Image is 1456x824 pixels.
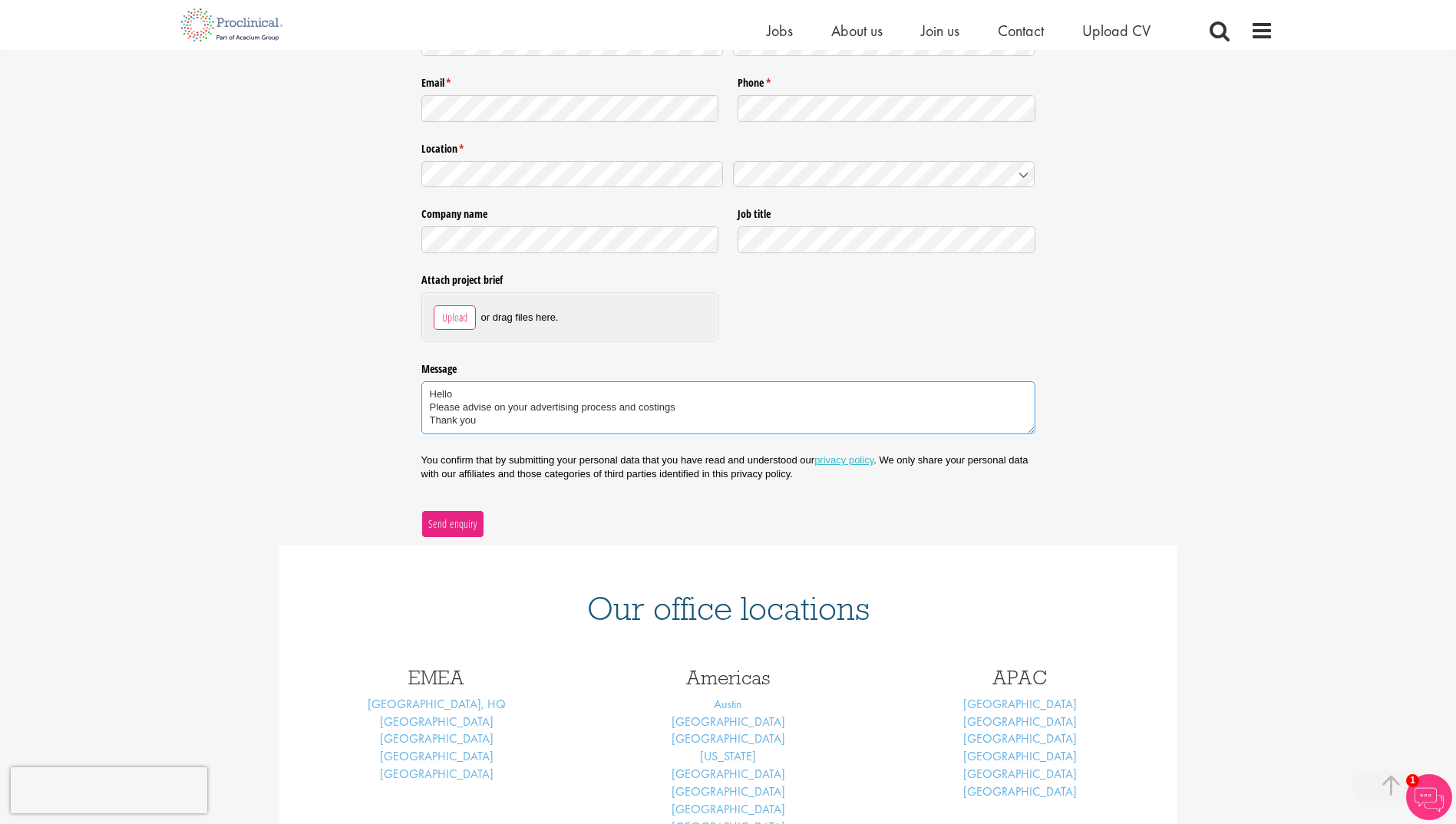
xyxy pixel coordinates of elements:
a: [GEOGRAPHIC_DATA] [963,783,1077,799]
a: [GEOGRAPHIC_DATA] [963,766,1077,782]
label: Attach project brief [421,268,719,288]
label: Email [421,71,719,91]
a: [GEOGRAPHIC_DATA] [963,696,1077,712]
label: Company name [421,202,719,222]
input: State / Province / Region [421,161,724,188]
legend: Location [421,137,1035,157]
h3: Americas [594,667,863,687]
a: [GEOGRAPHIC_DATA] [380,766,494,782]
label: Message [421,357,1035,377]
a: [GEOGRAPHIC_DATA] [380,714,494,730]
input: Country [733,161,1035,188]
button: Send enquiry [421,510,484,538]
button: Upload [434,305,476,330]
a: [GEOGRAPHIC_DATA] [380,748,494,764]
label: Phone [738,71,1035,91]
a: Contact [998,21,1044,41]
a: [GEOGRAPHIC_DATA] [380,730,494,747]
label: Job title [738,202,1035,222]
a: [GEOGRAPHIC_DATA] [963,730,1077,747]
a: [GEOGRAPHIC_DATA] [672,783,785,799]
a: [GEOGRAPHIC_DATA] [963,748,1077,764]
span: Send enquiry [428,516,477,532]
a: Austin [714,696,742,712]
span: 1 [1406,774,1419,787]
a: [GEOGRAPHIC_DATA], HQ [368,696,506,712]
a: Upload CV [1082,21,1151,41]
img: Chatbot [1406,774,1452,820]
a: [GEOGRAPHIC_DATA] [672,730,785,747]
a: privacy policy [814,454,873,466]
p: You confirm that by submitting your personal data that you have read and understood our . We only... [421,453,1035,481]
h3: APAC [886,667,1154,687]
a: Jobs [767,21,793,41]
h3: EMEA [302,667,571,687]
a: [US_STATE] [700,748,756,764]
a: Join us [921,21,959,41]
a: [GEOGRAPHIC_DATA] [672,714,785,730]
h1: Our office locations [302,592,1154,625]
a: [GEOGRAPHIC_DATA] [672,801,785,817]
a: About us [831,21,883,41]
span: Upload [441,309,468,326]
iframe: reCAPTCHA [11,767,207,813]
a: [GEOGRAPHIC_DATA] [963,714,1077,730]
a: [GEOGRAPHIC_DATA] [672,766,785,782]
span: or drag files here. [481,311,559,325]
